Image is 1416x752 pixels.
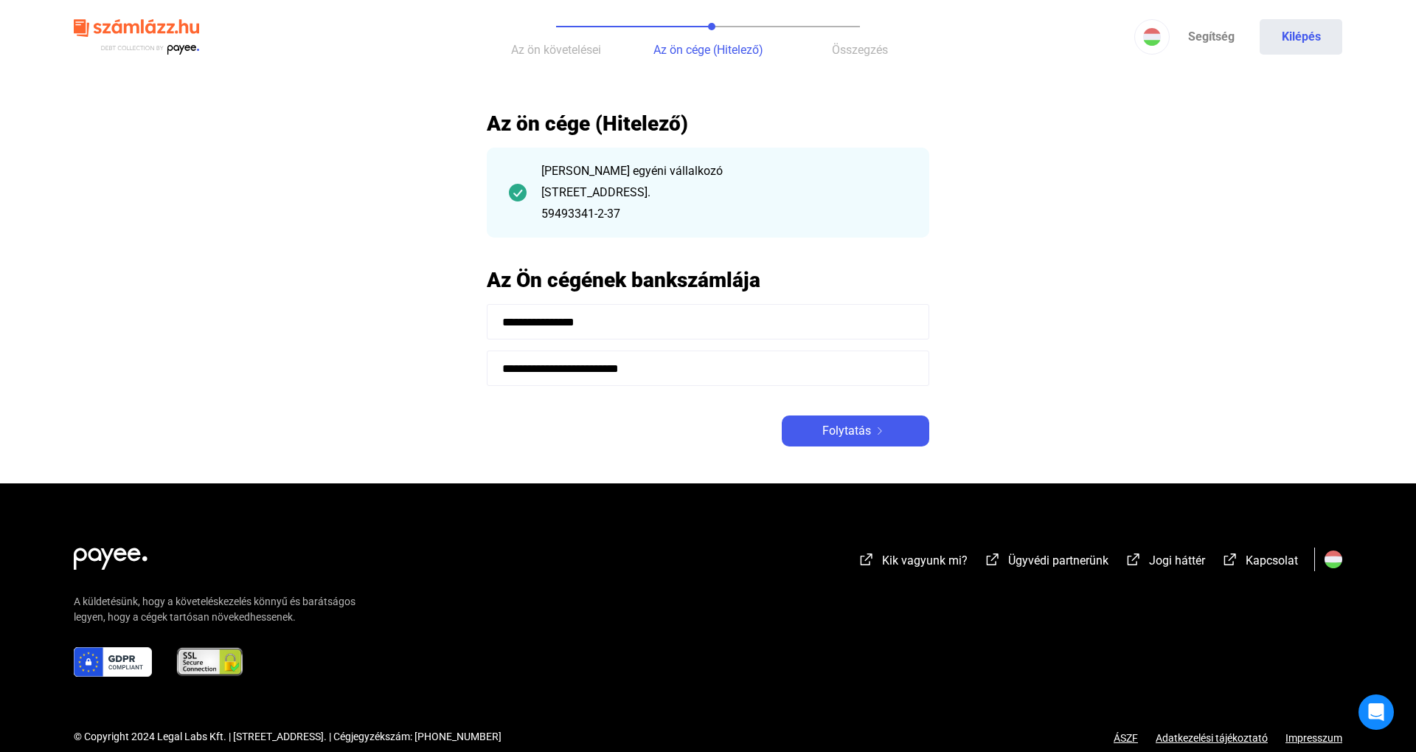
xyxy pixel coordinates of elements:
[1260,19,1342,55] button: Kilépés
[74,539,147,570] img: white-payee-white-dot.svg
[1125,552,1142,567] img: external-link-white
[74,647,152,677] img: gdpr
[1170,19,1252,55] a: Segítség
[176,647,244,677] img: ssl
[1143,28,1161,46] img: HU
[74,13,199,61] img: szamlazzhu-logo
[653,43,763,57] span: Az ön cége (Hitelező)
[1246,553,1298,568] span: Kapcsolat
[1008,553,1108,568] span: Ügyvédi partnerünk
[487,267,929,293] h2: Az Ön cégének bankszámlája
[782,415,929,446] button: Folytatásarrow-right-white
[984,552,1002,567] img: external-link-white
[871,427,889,435] img: arrow-right-white
[858,552,875,567] img: external-link-white
[1134,19,1170,55] button: HU
[832,43,888,57] span: Összegzés
[511,43,601,57] span: Az ön követelései
[74,729,502,745] div: © Copyright 2024 Legal Labs Kft. | [STREET_ADDRESS]. | Cégjegyzékszám: [PHONE_NUMBER]
[541,184,907,201] div: [STREET_ADDRESS].
[1114,732,1138,744] a: ÁSZF
[541,205,907,223] div: 59493341-2-37
[541,162,907,180] div: [PERSON_NAME] egyéni vállalkozó
[822,422,871,440] span: Folytatás
[984,556,1108,570] a: external-link-whiteÜgyvédi partnerünk
[509,184,527,201] img: checkmark-darker-green-circle
[1149,553,1205,568] span: Jogi háttér
[882,553,968,568] span: Kik vagyunk mi?
[858,556,968,570] a: external-link-whiteKik vagyunk mi?
[1285,732,1342,744] a: Impresszum
[1221,556,1298,570] a: external-link-whiteKapcsolat
[1358,694,1394,730] div: Open Intercom Messenger
[1138,732,1285,744] a: Adatkezelési tájékoztató
[1125,556,1205,570] a: external-link-whiteJogi háttér
[1325,551,1342,568] img: HU.svg
[487,111,929,137] h2: Az ön cége (Hitelező)
[1221,552,1239,567] img: external-link-white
